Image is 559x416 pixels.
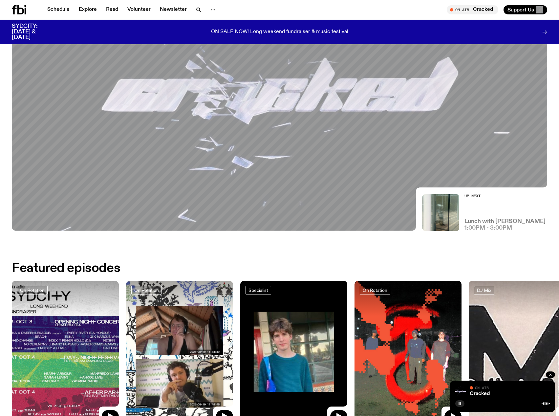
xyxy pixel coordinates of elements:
a: Cracked [470,391,490,396]
span: DJ Mix [477,288,491,293]
span: Support Us [507,7,534,13]
h2: Featured episodes [12,262,120,274]
a: On Rotation [17,286,48,294]
a: On Rotation [131,286,162,294]
a: Volunteer [123,5,155,14]
span: On Rotation [20,288,45,293]
button: On AirCracked [447,5,498,14]
h3: SYDCITY: [DATE] & [DATE] [12,24,54,40]
button: Support Us [504,5,547,14]
span: On Air [475,386,489,390]
span: Specialist [248,288,268,293]
a: Read [102,5,122,14]
img: Logo for Podcast Cracked. Black background, with white writing, with glass smashing graphics [455,386,466,396]
a: Lunch with [PERSON_NAME] [464,219,546,224]
a: Specialist [246,286,271,294]
a: Schedule [43,5,74,14]
a: Newsletter [156,5,191,14]
span: On Rotation [363,288,387,293]
p: ON SALE NOW! Long weekend fundraiser & music festival [211,29,348,35]
span: 1:00pm - 3:00pm [464,225,512,231]
a: On Rotation [360,286,390,294]
a: Explore [75,5,101,14]
h2: Up Next [464,194,546,198]
span: On Rotation [134,288,159,293]
a: DJ Mix [474,286,494,294]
